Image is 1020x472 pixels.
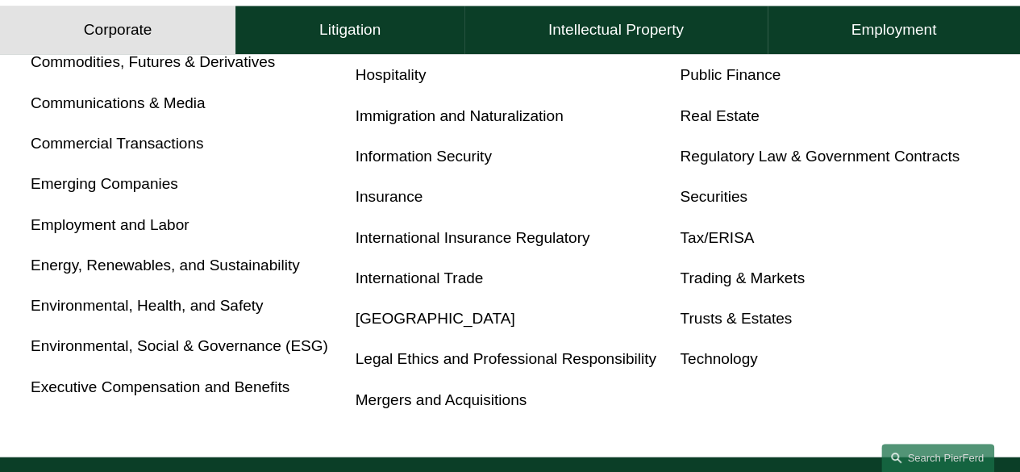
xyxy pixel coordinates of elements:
[881,444,994,472] a: Search this site
[31,175,178,192] a: Emerging Companies
[680,310,792,327] a: Trusts & Estates
[356,350,656,367] a: Legal Ethics and Professional Responsibility
[319,21,381,40] h4: Litigation
[31,94,206,111] a: Communications & Media
[851,21,936,40] h4: Employment
[356,188,423,205] a: Insurance
[31,297,264,314] a: Environmental, Health, and Safety
[356,148,492,165] a: Information Security
[680,66,781,83] a: Public Finance
[680,229,754,246] a: Tax/ERISA
[680,148,960,165] a: Regulatory Law & Government Contracts
[31,53,275,70] a: Commodities, Futures & Derivatives
[356,229,590,246] a: International Insurance Regulatory
[31,337,328,354] a: Environmental, Social & Governance (ESG)
[84,21,152,40] h4: Corporate
[680,269,805,286] a: Trading & Markets
[680,107,759,124] a: Real Estate
[680,188,747,205] a: Securities
[356,391,527,408] a: Mergers and Acquisitions
[356,107,564,124] a: Immigration and Naturalization
[356,269,484,286] a: International Trade
[680,350,757,367] a: Technology
[548,21,684,40] h4: Intellectual Property
[31,135,204,152] a: Commercial Transactions
[356,66,427,83] a: Hospitality
[31,378,289,395] a: Executive Compensation and Benefits
[31,216,189,233] a: Employment and Labor
[31,257,300,274] a: Energy, Renewables, and Sustainability
[356,310,515,327] a: [GEOGRAPHIC_DATA]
